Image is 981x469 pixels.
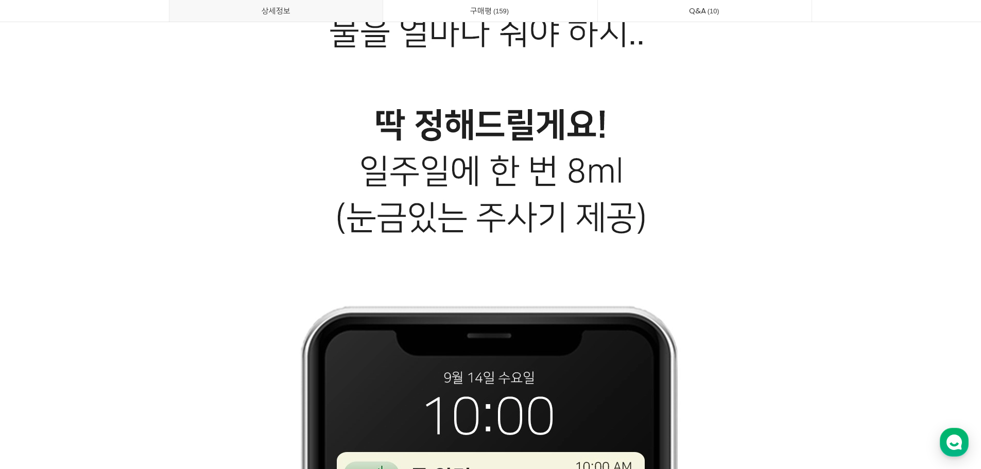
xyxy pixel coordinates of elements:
span: 대화 [94,342,107,351]
span: 159 [492,6,510,16]
span: 홈 [32,342,39,350]
a: 설정 [133,326,198,352]
span: 설정 [159,342,171,350]
a: 홈 [3,326,68,352]
a: 대화 [68,326,133,352]
span: 10 [706,6,721,16]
